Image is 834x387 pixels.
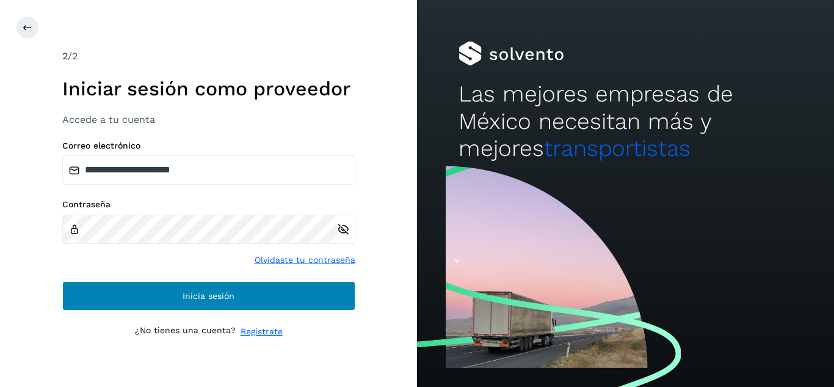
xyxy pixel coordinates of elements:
label: Correo electrónico [62,141,355,151]
label: Contraseña [62,199,355,210]
button: Inicia sesión [62,281,355,311]
p: ¿No tienes una cuenta? [135,325,236,338]
span: 2 [62,50,68,62]
h1: Iniciar sesión como proveedor [62,77,355,100]
a: Regístrate [241,325,283,338]
span: Inicia sesión [183,292,234,300]
div: /2 [62,49,355,64]
a: Olvidaste tu contraseña [255,254,355,267]
h2: Las mejores empresas de México necesitan más y mejores [459,81,792,162]
span: transportistas [544,135,691,161]
h3: Accede a tu cuenta [62,114,355,125]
